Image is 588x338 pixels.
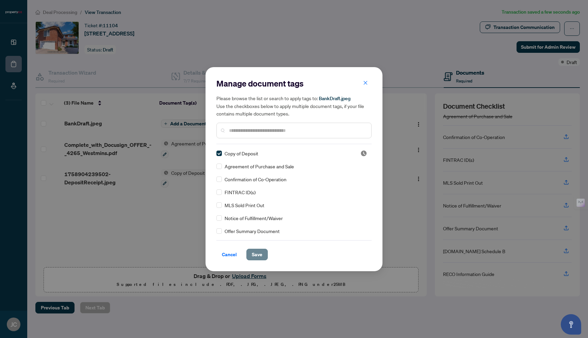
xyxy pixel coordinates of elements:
[225,214,283,222] span: Notice of Fulfillment/Waiver
[216,94,372,117] h5: Please browse the list or search to apply tags to: Use the checkboxes below to apply multiple doc...
[225,201,264,209] span: MLS Sold Print Out
[360,150,367,157] span: Pending Review
[222,249,237,260] span: Cancel
[225,175,287,183] span: Confirmation of Co-Operation
[216,249,242,260] button: Cancel
[252,249,262,260] span: Save
[225,188,256,196] span: FINTRAC ID(s)
[360,150,367,157] img: status
[319,95,350,102] span: BankDraft.jpeg
[225,163,294,170] span: Agreement of Purchase and Sale
[225,227,280,235] span: Offer Summary Document
[246,249,268,260] button: Save
[561,314,581,335] button: Open asap
[363,80,368,85] span: close
[216,78,372,89] h2: Manage document tags
[225,150,258,157] span: Copy of Deposit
